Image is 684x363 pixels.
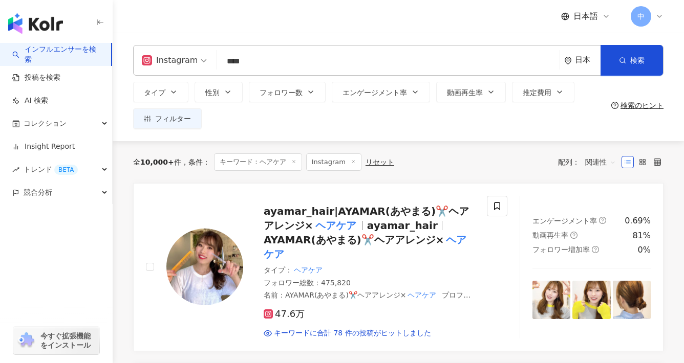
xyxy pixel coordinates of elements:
[133,82,188,102] button: タイプ
[532,245,590,254] span: フォロワー増加率
[205,88,220,97] span: 性別
[332,82,430,102] button: エンゲージメント率
[264,278,475,288] div: フォロワー総数 ： 475,820
[592,246,599,253] span: question-circle
[12,166,19,173] span: rise
[12,142,75,152] a: Insight Report
[632,230,651,241] div: 81%
[313,217,358,234] mark: ヘアケア
[532,281,570,319] img: post-image
[264,265,475,276] div: タイプ ：
[24,158,78,181] span: トレンド
[292,264,324,276] mark: ヘアケア
[16,332,36,349] img: chrome extension
[611,102,618,109] span: question-circle
[367,219,438,232] span: ayamar_hair
[436,82,506,102] button: 動画再生率
[155,115,191,123] span: フィルター
[140,158,174,166] span: 10,000+
[575,56,601,64] div: 日本
[570,232,578,239] span: question-circle
[249,82,326,102] button: フォロワー数
[573,11,598,22] span: 日本語
[285,291,407,299] span: AYAMAR(あやまる)✂️ヘアアレンジ×
[564,57,572,64] span: environment
[264,234,444,246] span: AYAMAR(あやまる)✂️ヘアアレンジ×
[366,158,394,166] div: リセット
[625,215,651,226] div: 0.69%
[585,154,616,170] span: 関連性
[264,309,305,320] span: 47.6万
[532,231,568,239] span: 動画再生率
[264,232,466,262] mark: ヘアケア
[599,217,606,224] span: question-circle
[558,154,622,170] div: 配列：
[407,289,438,301] mark: ヘアケア
[24,112,67,135] span: コレクション
[133,158,181,166] div: 全 件
[638,244,651,256] div: 0%
[447,88,483,97] span: 動画再生率
[142,52,198,69] div: Instagram
[630,56,645,64] span: 検索
[195,82,243,102] button: 性別
[264,205,469,232] span: ayamar_hair|AYAMAR(あやまる)✂️ヘアアレンジ×
[133,183,664,351] a: KOL Avatarayamar_hair|AYAMAR(あやまる)✂️ヘアアレンジ×ヘアケアayamar_hairAYAMAR(あやまる)✂️ヘアアレンジ×ヘアケアタイプ：ヘアケアフォロワー総...
[24,181,52,204] span: 競合分析
[306,153,361,171] span: Instagram
[264,328,431,338] a: キーワードに合計 78 件の投稿がヒットしました
[637,11,645,22] span: 中
[264,291,438,299] span: 名前 ：
[328,300,360,311] mark: ヘアケア
[13,327,99,354] a: chrome extension今すぐ拡張機能をインストール
[12,96,48,106] a: AI 検索
[260,88,303,97] span: フォロワー数
[214,153,302,171] span: キーワード：ヘアケア
[601,45,663,76] button: 検索
[274,328,431,338] span: キーワードに合計 78 件の投稿がヒットしました
[8,13,63,34] img: logo
[532,217,597,225] span: エンゲージメント率
[523,88,551,97] span: 推定費用
[166,229,243,305] img: KOL Avatar
[54,165,78,175] div: BETA
[40,331,96,350] span: 今すぐ拡張機能をインストール
[613,281,651,319] img: post-image
[12,44,103,64] a: searchインフルエンサーを検索
[512,82,574,102] button: 推定費用
[572,281,610,319] img: post-image
[133,108,202,129] button: フィルター
[144,88,165,97] span: タイプ
[12,73,60,83] a: 投稿を検索
[343,88,407,97] span: エンゲージメント率
[621,101,664,109] div: 検索のヒント
[181,158,210,166] span: 条件 ：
